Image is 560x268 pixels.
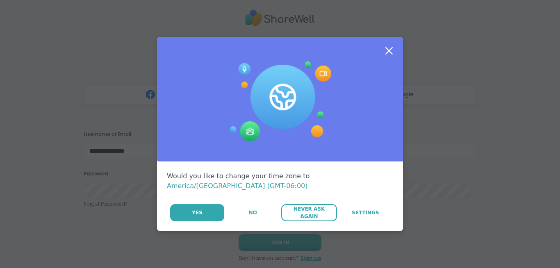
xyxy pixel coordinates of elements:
div: Would you like to change your time zone to [167,171,393,191]
button: Yes [170,204,224,221]
a: Settings [338,204,393,221]
span: No [249,209,257,216]
span: Settings [352,209,379,216]
span: Never Ask Again [285,205,332,220]
span: Yes [192,209,203,216]
button: Never Ask Again [281,204,337,221]
span: America/[GEOGRAPHIC_DATA] (GMT-06:00) [167,182,308,190]
button: No [225,204,280,221]
img: Session Experience [229,61,331,142]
